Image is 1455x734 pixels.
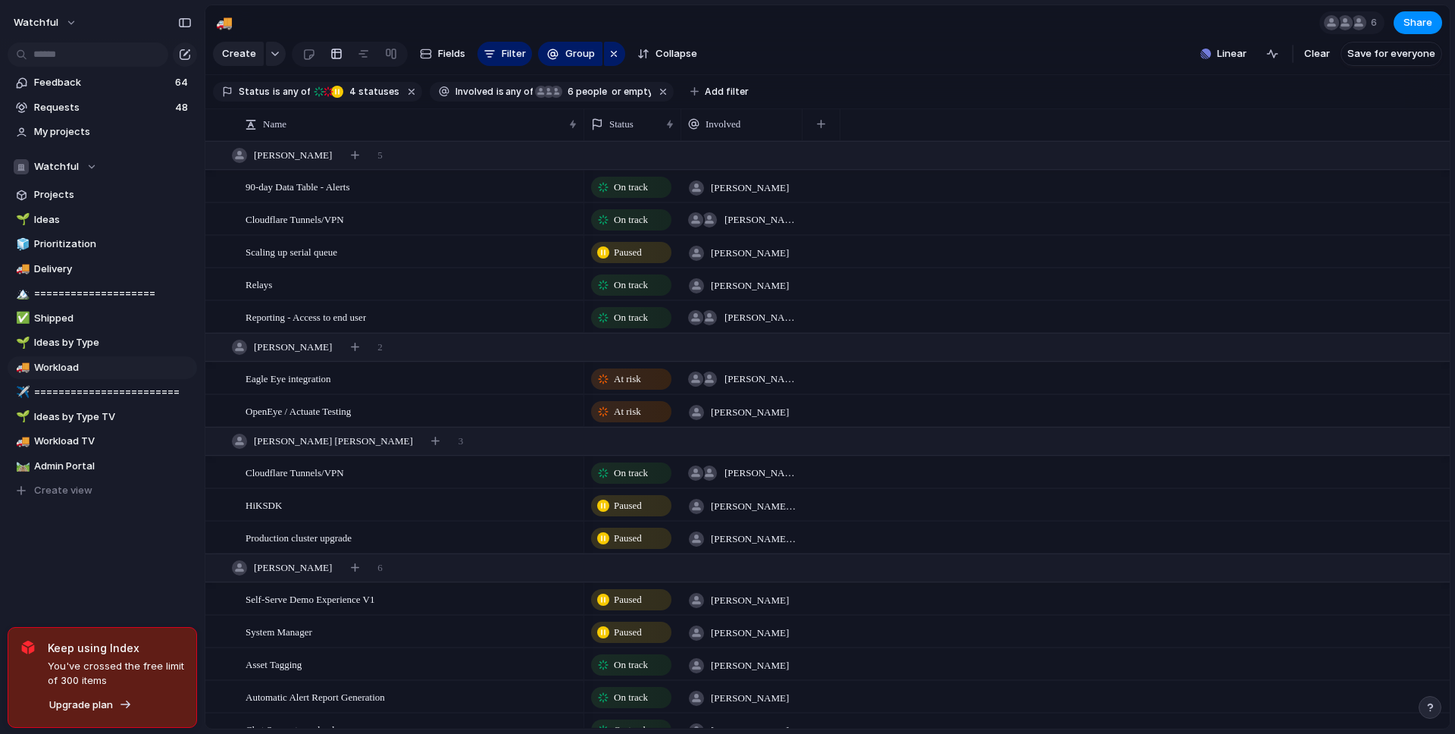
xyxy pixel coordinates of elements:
span: Involved [706,117,740,132]
span: Status [609,117,634,132]
span: HiKSDK [246,496,282,513]
span: At risk [614,404,641,419]
span: Ideas by Type TV [34,409,192,425]
a: 🌱Ideas by Type [8,331,197,354]
div: 🌱Ideas [8,209,197,231]
button: ✅ [14,311,29,326]
span: At risk [614,372,641,387]
span: any of [504,85,533,99]
button: 🚚 [14,262,29,277]
span: [PERSON_NAME] , Young-[PERSON_NAME] [724,372,796,387]
a: 🚚Workload TV [8,430,197,453]
span: On track [614,657,648,673]
span: [PERSON_NAME] [PERSON_NAME] [254,434,413,449]
a: 🛤️Admin Portal [8,455,197,478]
span: On track [614,212,648,227]
span: any of [280,85,310,99]
span: Cloudflare Tunnels/VPN [246,210,344,227]
a: Projects [8,183,197,206]
button: 🌱 [14,212,29,227]
span: [PERSON_NAME] [711,405,789,420]
button: Upgrade plan [45,695,136,716]
span: [PERSON_NAME] [711,278,789,293]
span: Upgrade plan [49,698,113,713]
button: Filter [477,42,532,66]
span: [PERSON_NAME] [711,691,789,706]
span: statuses [345,85,399,99]
button: Create view [8,479,197,502]
span: ==================== [34,286,192,301]
span: Involved [455,85,493,99]
div: 🌱 [16,211,27,228]
span: Paused [614,625,642,640]
div: ✈️ [16,384,27,401]
div: 🚚 [216,12,233,33]
span: [PERSON_NAME] [711,658,789,673]
span: [PERSON_NAME] [254,560,332,576]
button: 🧊 [14,237,29,252]
div: 🚚 [16,260,27,278]
span: [PERSON_NAME] [711,180,789,196]
span: Paused [614,498,642,513]
div: 🧊 [16,236,27,253]
button: watchful [7,11,85,35]
button: Group [538,42,602,66]
span: Create view [34,483,92,498]
span: On track [614,690,648,705]
a: 🚚Workload [8,356,197,379]
span: Cloudflare Tunnels/VPN [246,463,344,481]
button: 🚚 [212,11,236,35]
a: ✈️======================== [8,381,197,403]
span: Workload TV [34,434,192,449]
div: 🛤️ [16,457,27,475]
a: 🌱Ideas by Type TV [8,406,197,428]
span: Ideas [34,212,192,227]
span: Relays [246,275,272,293]
button: Collapse [631,42,703,66]
button: 6 peopleor empty [534,83,654,100]
span: Shipped [34,311,192,326]
span: is [273,85,280,99]
span: Reporting - Access to end user [246,308,366,325]
span: Linear [1217,46,1247,61]
span: Feedback [34,75,171,90]
span: Collapse [656,46,697,61]
span: Add filter [705,85,749,99]
a: Feedback64 [8,71,197,94]
span: or empty [609,85,651,99]
span: Paused [614,245,642,260]
div: 🚚 [16,433,27,450]
button: 🏔️ [14,286,29,301]
a: ✅Shipped [8,307,197,330]
div: 🚚 [16,359,27,376]
span: [PERSON_NAME] , [PERSON_NAME] [724,310,796,325]
span: Prioritization [34,237,192,252]
a: My projects [8,121,197,143]
span: Workload [34,360,192,375]
span: 6 [377,560,383,576]
span: 5 [377,148,383,163]
span: Group [565,46,595,61]
span: 64 [175,75,191,90]
a: Requests48 [8,96,197,119]
button: ✈️ [14,384,29,400]
span: On track [614,278,648,293]
div: 🧊Prioritization [8,233,197,256]
span: You've crossed the free limit of 300 items [48,659,184,689]
button: 🚚 [14,434,29,449]
span: [PERSON_NAME] , [PERSON_NAME] [PERSON_NAME] [724,466,796,481]
span: Eagle Eye integration [246,369,331,387]
div: 🌱 [16,334,27,352]
span: Production cluster upgrade [246,529,352,546]
span: Share [1403,15,1432,30]
span: [PERSON_NAME] [711,593,789,608]
span: Self-Serve Demo Experience V1 [246,590,375,607]
a: 🏔️==================== [8,282,197,305]
span: Projects [34,187,192,202]
button: Linear [1194,42,1253,65]
span: [PERSON_NAME] [PERSON_NAME] [711,532,796,547]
